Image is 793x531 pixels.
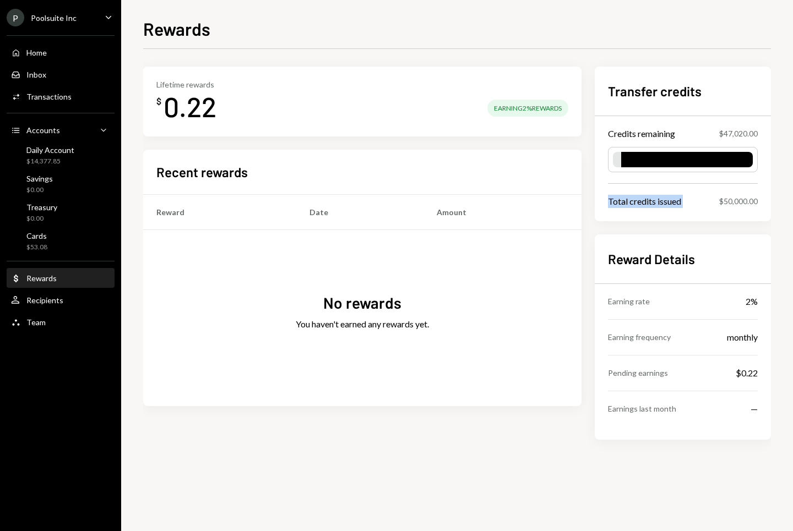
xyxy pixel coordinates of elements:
div: Cards [26,231,47,240]
div: $47,020.00 [719,128,758,139]
div: Earning rate [608,295,650,307]
div: Recipients [26,295,63,305]
div: No rewards [323,292,401,314]
a: Team [7,312,115,332]
div: Team [26,317,46,327]
div: 0.22 [164,89,216,124]
div: Daily Account [26,145,74,155]
a: Rewards [7,268,115,288]
div: $0.00 [26,214,57,223]
div: Poolsuite Inc [31,13,77,23]
div: Accounts [26,125,60,135]
div: P [7,9,24,26]
div: Earning frequency [608,331,671,343]
div: Treasury [26,202,57,212]
a: Daily Account$14,377.85 [7,142,115,168]
div: Credits remaining [608,127,675,140]
div: Lifetime rewards [156,80,216,89]
a: Accounts [7,120,115,140]
div: $14,377.85 [26,157,74,166]
th: Amount [423,195,582,230]
a: Savings$0.00 [7,171,115,197]
div: You haven't earned any rewards yet. [296,317,429,331]
div: Transactions [26,92,72,101]
th: Date [296,195,423,230]
h2: Recent rewards [156,163,248,181]
div: Earning 2% Rewards [487,100,568,117]
h2: Reward Details [608,250,758,268]
div: Home [26,48,47,57]
div: $53.08 [26,243,47,252]
div: $0.22 [736,366,758,380]
a: Cards$53.08 [7,228,115,254]
a: Home [7,42,115,62]
div: 2% [746,295,758,308]
div: Rewards [26,273,57,283]
div: Inbox [26,70,46,79]
a: Treasury$0.00 [7,199,115,226]
a: Inbox [7,64,115,84]
div: $ [156,96,161,107]
div: $50,000.00 [719,195,758,207]
div: monthly [727,331,758,344]
th: Reward [143,195,296,230]
div: — [751,402,758,415]
a: Transactions [7,86,115,106]
h1: Rewards [143,18,210,40]
h2: Transfer credits [608,82,758,100]
div: Savings [26,174,53,183]
div: Total credits issued [608,195,681,208]
div: Earnings last month [608,403,676,414]
a: Recipients [7,290,115,310]
div: $0.00 [26,185,53,195]
div: Pending earnings [608,367,668,379]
